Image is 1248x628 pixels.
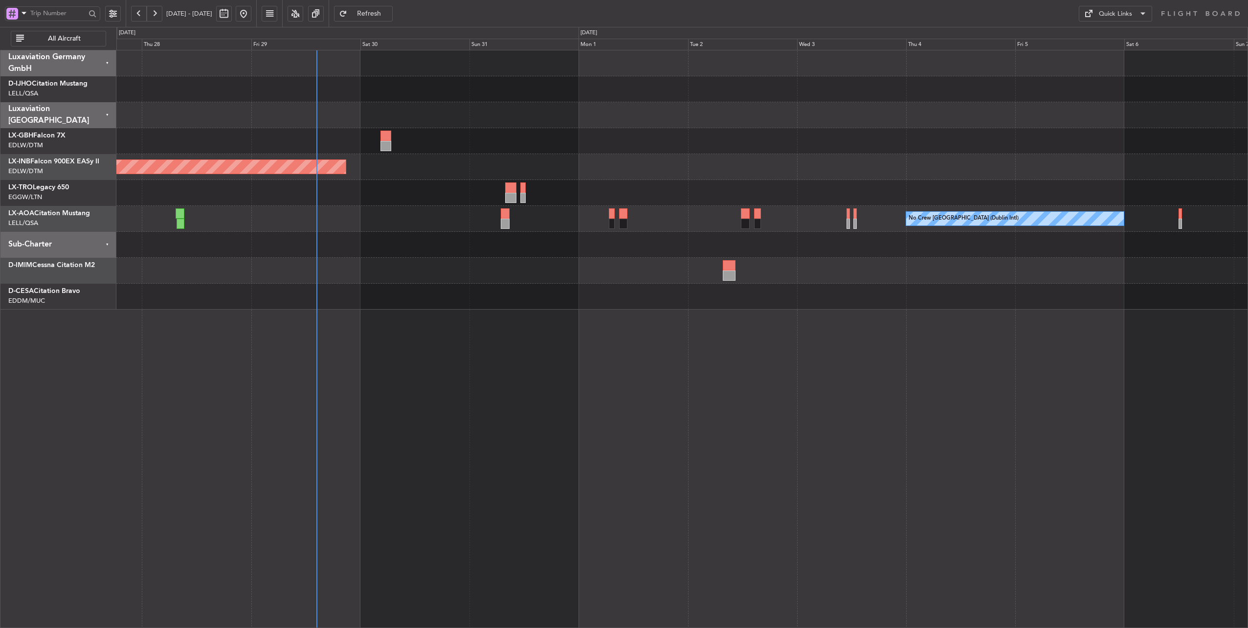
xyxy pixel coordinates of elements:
button: All Aircraft [11,31,106,46]
div: Thu 4 [906,39,1015,50]
a: LX-TROLegacy 650 [8,184,69,191]
span: LX-TRO [8,184,33,191]
div: [DATE] [580,29,597,37]
span: D-IMIM [8,262,32,269]
div: Fri 29 [251,39,360,50]
div: Wed 3 [797,39,906,50]
a: LELL/QSA [8,219,38,227]
a: EDDM/MUC [8,296,45,305]
span: LX-GBH [8,132,33,139]
span: D-CESA [8,288,34,294]
a: D-IJHOCitation Mustang [8,80,88,87]
span: LX-AOA [8,210,34,217]
div: Thu 28 [142,39,251,50]
span: [DATE] - [DATE] [166,9,212,18]
div: [DATE] [119,29,135,37]
span: Refresh [349,10,389,17]
a: LX-AOACitation Mustang [8,210,90,217]
a: D-CESACitation Bravo [8,288,80,294]
button: Quick Links [1079,6,1152,22]
span: All Aircraft [26,35,103,42]
span: LX-INB [8,158,30,165]
a: LELL/QSA [8,89,38,98]
div: Sat 6 [1124,39,1233,50]
a: EDLW/DTM [8,167,43,176]
button: Refresh [334,6,393,22]
div: Mon 1 [579,39,688,50]
span: D-IJHO [8,80,32,87]
a: EGGW/LTN [8,193,42,202]
input: Trip Number [30,6,86,21]
a: LX-INBFalcon 900EX EASy II [8,158,99,165]
a: D-IMIMCessna Citation M2 [8,262,95,269]
a: EDLW/DTM [8,141,43,150]
div: No Crew [GEOGRAPHIC_DATA] (Dublin Intl) [909,211,1019,226]
div: Quick Links [1099,9,1132,19]
div: Sun 31 [469,39,579,50]
a: LX-GBHFalcon 7X [8,132,66,139]
div: Tue 2 [688,39,797,50]
div: Fri 5 [1015,39,1124,50]
div: Sat 30 [360,39,469,50]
